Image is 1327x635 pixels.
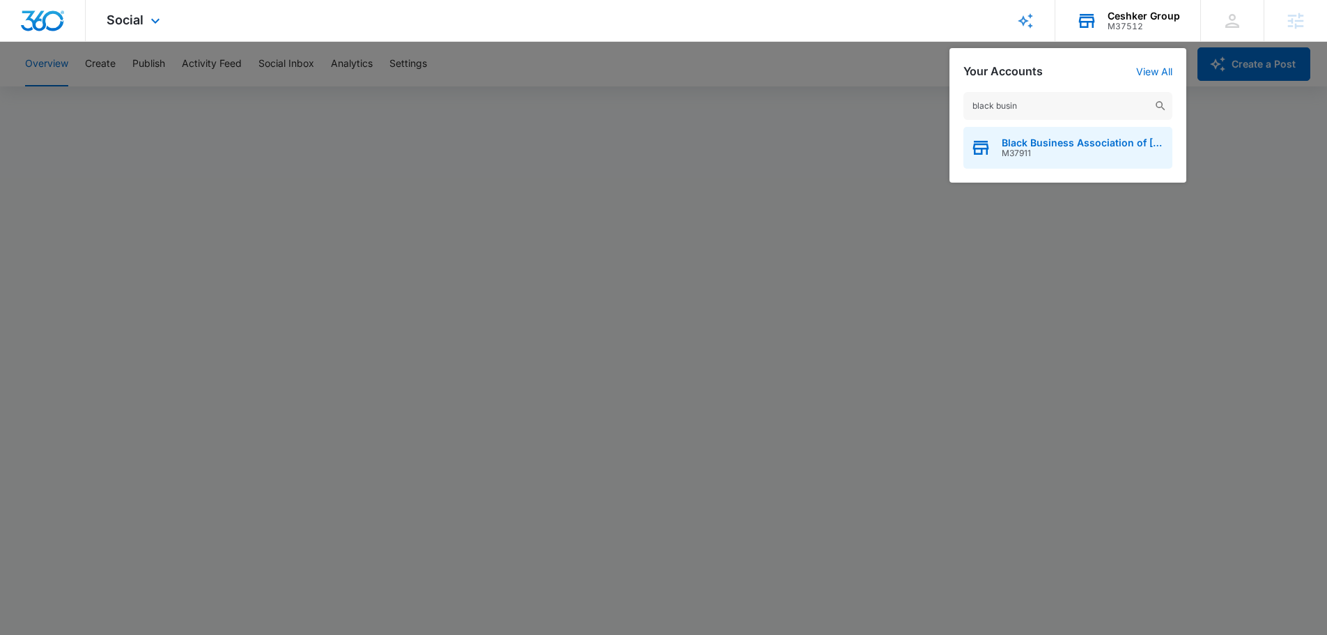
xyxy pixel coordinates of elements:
[1108,22,1180,31] div: account id
[1136,66,1172,77] a: View All
[1108,10,1180,22] div: account name
[963,127,1172,169] button: Black Business Association of [GEOGRAPHIC_DATA]M37911
[1002,148,1165,158] span: M37911
[963,92,1172,120] input: Search Accounts
[963,65,1043,78] h2: Your Accounts
[1002,137,1165,148] span: Black Business Association of [GEOGRAPHIC_DATA]
[107,13,143,27] span: Social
